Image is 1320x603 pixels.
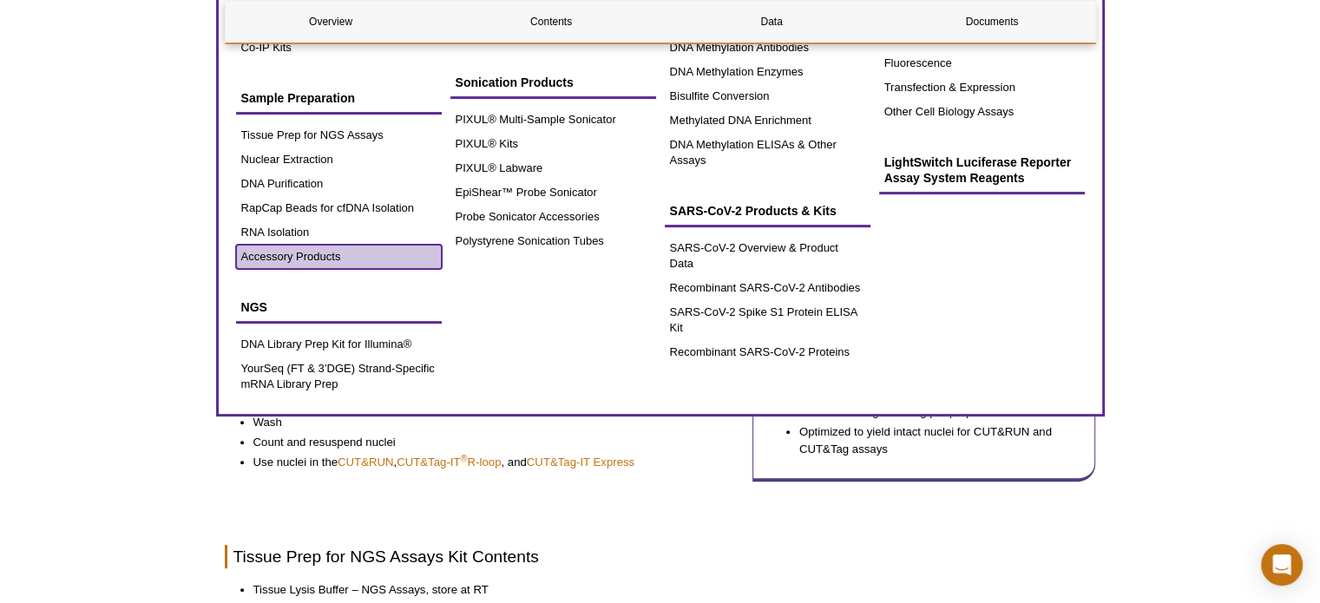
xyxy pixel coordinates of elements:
a: NGS [236,291,442,324]
a: PIXUL® Multi-Sample Sonicator [450,108,656,132]
a: PIXUL® Kits [450,132,656,156]
a: Other Cell Biology Assays [879,100,1085,124]
a: Polystyrene Sonication Tubes [450,229,656,253]
a: YourSeq (FT & 3’DGE) Strand-Specific mRNA Library Prep [236,357,442,397]
a: SARS-CoV-2 Spike S1 Protein ELISA Kit [665,300,870,340]
li: Wash [253,414,723,431]
a: RapCap Beads for cfDNA Isolation [236,196,442,220]
span: Sample Preparation [241,91,356,105]
span: Sonication Products [456,75,574,89]
span: LightSwitch Luciferase Reporter Assay System Reagents [884,155,1071,185]
a: CUT&Tag-IT®R-loop [397,454,501,471]
a: DNA Methylation ELISAs & Other Assays [665,133,870,173]
a: EpiShear™ Probe Sonicator [450,180,656,205]
a: Documents [887,1,1098,43]
a: Fluorescence [879,51,1085,75]
a: DNA Methylation Enzymes [665,60,870,84]
a: Co-IP Kits [236,36,442,60]
a: Sonication Products [450,66,656,99]
a: RNA Isolation [236,220,442,245]
li: Use nuclei in the , , and [253,454,723,471]
a: LightSwitch Luciferase Reporter Assay System Reagents [879,146,1085,194]
a: Recombinant SARS-CoV-2 Proteins [665,340,870,364]
a: Contents [446,1,657,43]
a: Tissue Prep for NGS Assays [236,123,442,147]
a: Sample Preparation [236,82,442,115]
span: NGS [241,300,267,314]
a: DNA Purification [236,172,442,196]
span: SARS-CoV-2 Products & Kits [670,204,837,218]
a: Overview [226,1,437,43]
a: Recombinant SARS-CoV-2 Antibodies [665,276,870,300]
a: DNA Methylation Antibodies [665,36,870,60]
a: Accessory Products [236,245,442,269]
li: Tissue Lysis Buffer – NGS Assays, store at RT [253,581,1079,599]
a: Probe Sonicator Accessories [450,205,656,229]
a: CUT&RUN [338,454,393,471]
a: Data [667,1,877,43]
li: Count and resuspend nuclei [253,434,723,451]
a: Methylated DNA Enrichment [665,108,870,133]
a: Nuclear Extraction [236,147,442,172]
a: Bisulfite Conversion [665,84,870,108]
h2: Tissue Prep for NGS Assays Kit Contents [225,545,1096,568]
a: PIXUL® Labware [450,156,656,180]
a: CUT&Tag-IT Express [527,454,634,471]
li: Optimized to yield intact nuclei for CUT&RUN and CUT&Tag assays [799,423,1061,458]
a: Transfection & Expression [879,75,1085,100]
a: SARS-CoV-2 Products & Kits [665,194,870,227]
div: Open Intercom Messenger [1261,544,1303,586]
sup: ® [460,452,467,462]
a: SARS-CoV-2 Overview & Product Data [665,236,870,276]
a: DNA Library Prep Kit for Illumina® [236,332,442,357]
